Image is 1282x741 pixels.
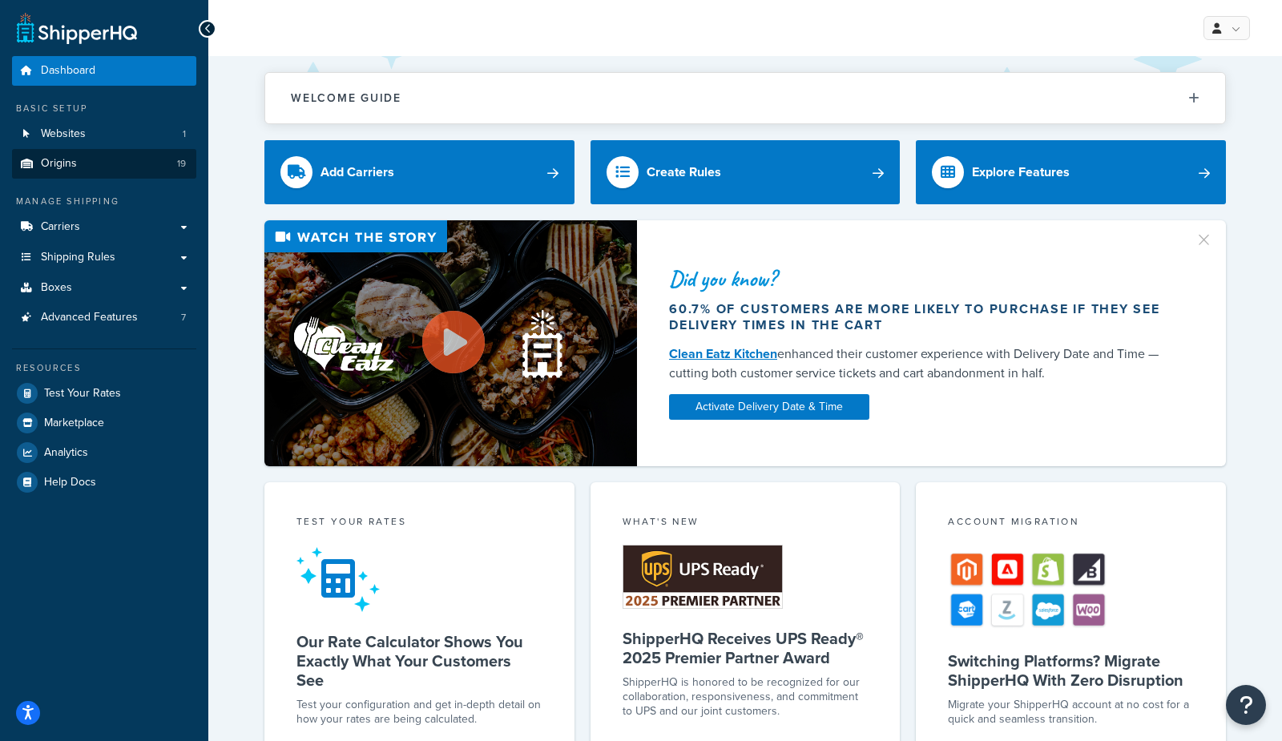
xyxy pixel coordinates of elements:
[623,629,869,667] h5: ShipperHQ Receives UPS Ready® 2025 Premier Partner Award
[12,212,196,242] a: Carriers
[41,127,86,141] span: Websites
[265,73,1225,123] button: Welcome Guide
[320,161,394,183] div: Add Carriers
[12,243,196,272] a: Shipping Rules
[12,303,196,332] li: Advanced Features
[41,64,95,78] span: Dashboard
[647,161,721,183] div: Create Rules
[669,301,1175,333] div: 60.7% of customers are more likely to purchase if they see delivery times in the cart
[264,220,637,466] img: Video thumbnail
[669,268,1175,290] div: Did you know?
[44,446,88,460] span: Analytics
[948,698,1194,727] div: Migrate your ShipperHQ account at no cost for a quick and seamless transition.
[1226,685,1266,725] button: Open Resource Center
[296,698,542,727] div: Test your configuration and get in-depth detail on how your rates are being calculated.
[183,127,186,141] span: 1
[296,632,542,690] h5: Our Rate Calculator Shows You Exactly What Your Customers See
[623,514,869,533] div: What's New
[591,140,901,204] a: Create Rules
[12,409,196,437] a: Marketplace
[12,149,196,179] li: Origins
[12,468,196,497] a: Help Docs
[177,157,186,171] span: 19
[12,119,196,149] li: Websites
[623,675,869,719] p: ShipperHQ is honored to be recognized for our collaboration, responsiveness, and commitment to UP...
[12,379,196,408] a: Test Your Rates
[669,394,869,420] a: Activate Delivery Date & Time
[41,220,80,234] span: Carriers
[41,281,72,295] span: Boxes
[296,514,542,533] div: Test your rates
[44,387,121,401] span: Test Your Rates
[181,311,186,324] span: 7
[291,92,401,104] h2: Welcome Guide
[44,476,96,489] span: Help Docs
[12,119,196,149] a: Websites1
[12,273,196,303] a: Boxes
[669,344,777,363] a: Clean Eatz Kitchen
[44,417,104,430] span: Marketplace
[12,149,196,179] a: Origins19
[948,651,1194,690] h5: Switching Platforms? Migrate ShipperHQ With Zero Disruption
[41,311,138,324] span: Advanced Features
[12,361,196,375] div: Resources
[948,514,1194,533] div: Account Migration
[12,195,196,208] div: Manage Shipping
[41,251,115,264] span: Shipping Rules
[264,140,574,204] a: Add Carriers
[12,56,196,86] a: Dashboard
[12,303,196,332] a: Advanced Features7
[12,102,196,115] div: Basic Setup
[972,161,1070,183] div: Explore Features
[669,344,1175,383] div: enhanced their customer experience with Delivery Date and Time — cutting both customer service ti...
[41,157,77,171] span: Origins
[916,140,1226,204] a: Explore Features
[12,438,196,467] a: Analytics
